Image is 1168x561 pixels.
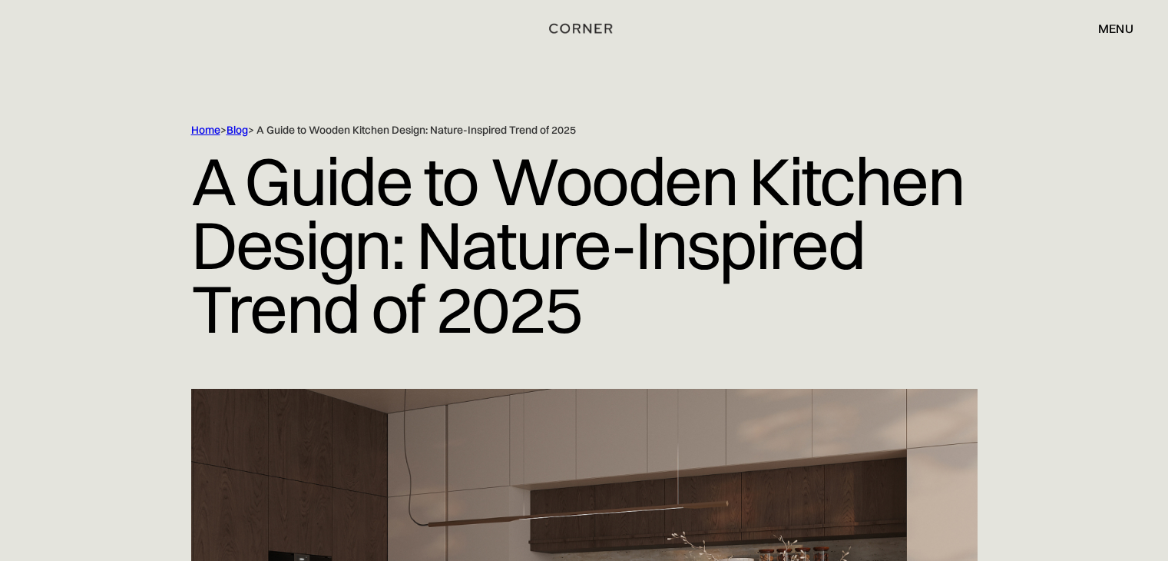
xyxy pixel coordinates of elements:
div: > > A Guide to Wooden Kitchen Design: Nature-Inspired Trend of 2025 [191,123,913,138]
a: Home [191,123,220,137]
a: Blog [227,123,248,137]
div: menu [1098,22,1133,35]
h1: A Guide to Wooden Kitchen Design: Nature-Inspired Trend of 2025 [191,138,978,352]
a: home [542,18,627,38]
div: menu [1083,15,1133,41]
